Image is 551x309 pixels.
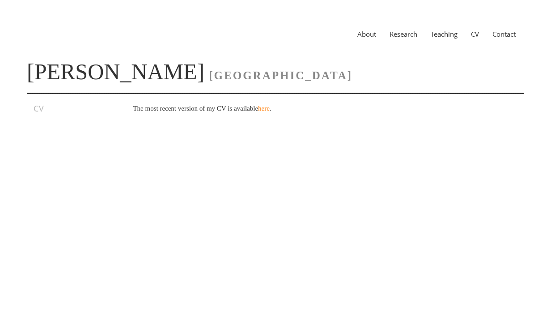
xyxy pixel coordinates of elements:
[464,30,486,39] a: CV
[486,30,522,39] a: Contact
[34,103,108,114] h3: CV
[258,105,270,112] a: here
[27,59,204,84] a: [PERSON_NAME]
[351,30,383,39] a: About
[424,30,464,39] a: Teaching
[133,103,506,114] p: The most recent version of my CV is available .
[383,30,424,39] a: Research
[209,69,352,82] span: [GEOGRAPHIC_DATA]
